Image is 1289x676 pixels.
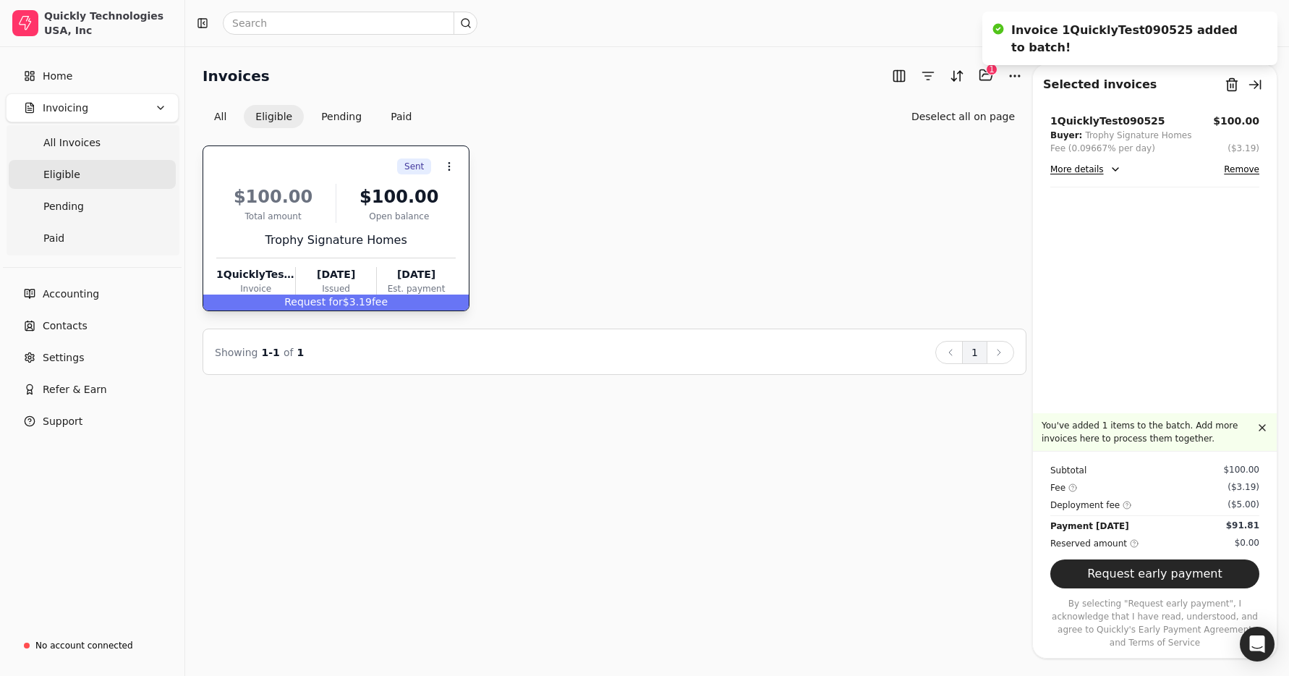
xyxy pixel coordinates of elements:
[1050,536,1139,551] div: Reserved amount
[43,231,64,246] span: Paid
[1050,559,1259,588] button: Request early payment
[6,279,179,308] a: Accounting
[6,343,179,372] a: Settings
[296,267,375,282] div: [DATE]
[1050,481,1077,495] div: Fee
[6,375,179,404] button: Refer & Earn
[203,105,238,128] button: All
[6,93,179,122] button: Invoicing
[962,341,987,364] button: 1
[216,210,330,223] div: Total amount
[1011,22,1248,56] div: Invoice 1QuicklyTest090525 added to batch!
[223,12,477,35] input: Search
[379,105,423,128] button: Paid
[1050,498,1131,512] div: Deployment fee
[900,105,1026,128] button: Deselect all on page
[203,64,270,88] h2: Invoices
[9,160,176,189] a: Eligible
[1050,129,1082,142] div: Buyer:
[215,347,258,358] span: Showing
[284,347,294,358] span: of
[43,287,99,302] span: Accounting
[1240,627,1275,662] div: Open Intercom Messenger
[216,282,295,295] div: Invoice
[1226,519,1259,532] div: $91.81
[377,267,456,282] div: [DATE]
[1223,463,1259,476] div: $100.00
[1050,597,1259,649] p: By selecting "Request early payment", I acknowledge that I have read, understood, and agree to Qu...
[6,407,179,436] button: Support
[6,311,179,340] a: Contacts
[310,105,373,128] button: Pending
[1050,463,1086,478] div: Subtotal
[216,232,456,249] div: Trophy Signature Homes
[404,160,424,173] span: Sent
[203,295,469,310] div: $3.19
[9,128,176,157] a: All Invoices
[342,210,456,223] div: Open balance
[44,9,172,38] div: Quickly Technologies USA, Inc
[342,184,456,210] div: $100.00
[1085,129,1191,142] div: Trophy Signature Homes
[43,167,80,182] span: Eligible
[35,639,133,652] div: No account connected
[1224,161,1259,178] button: Remove
[6,633,179,659] a: No account connected
[297,347,305,358] span: 1
[296,282,375,295] div: Issued
[1228,481,1259,494] div: ($3.19)
[1042,419,1254,445] p: You've added 1 items to the batch. Add more invoices here to process them together.
[43,69,72,84] span: Home
[43,382,107,397] span: Refer & Earn
[203,105,423,128] div: Invoice filter options
[1050,142,1155,155] div: Fee (0.09667% per day)
[43,199,84,214] span: Pending
[1235,536,1259,549] div: $0.00
[1213,114,1259,129] button: $100.00
[43,414,82,429] span: Support
[43,135,101,151] span: All Invoices
[284,296,343,308] span: Request for
[1228,142,1259,155] button: ($3.19)
[377,282,456,295] div: Est. payment
[43,101,88,116] span: Invoicing
[1050,161,1121,178] button: More details
[216,184,330,210] div: $100.00
[1050,519,1129,533] div: Payment [DATE]
[6,62,179,90] a: Home
[43,318,88,334] span: Contacts
[43,350,84,366] span: Settings
[1043,76,1157,93] div: Selected invoices
[945,64,969,88] button: Sort
[9,192,176,221] a: Pending
[262,347,280,358] span: 1 - 1
[244,105,304,128] button: Eligible
[1228,498,1259,511] div: ($5.00)
[372,296,388,308] span: fee
[1050,114,1165,129] div: 1QuicklyTest090525
[216,267,295,282] div: 1QuicklyTest090525
[9,224,176,253] a: Paid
